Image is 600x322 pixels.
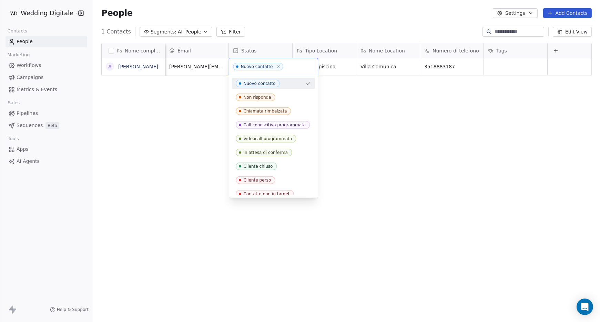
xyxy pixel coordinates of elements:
[243,109,287,114] div: Chiamata rimbalzata
[243,95,271,100] div: Non risponde
[243,178,271,183] div: Cliente perso
[243,81,275,86] div: Nuovo contatto
[243,164,273,169] div: Cliente chiuso
[243,123,306,127] div: Call conoscitiva programmata
[232,78,315,199] div: Suggestions
[243,150,288,155] div: In attesa di conferma
[243,136,292,141] div: Videocall programmata
[241,64,273,69] div: Nuovo contatto
[243,192,289,196] div: Contatto non in target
